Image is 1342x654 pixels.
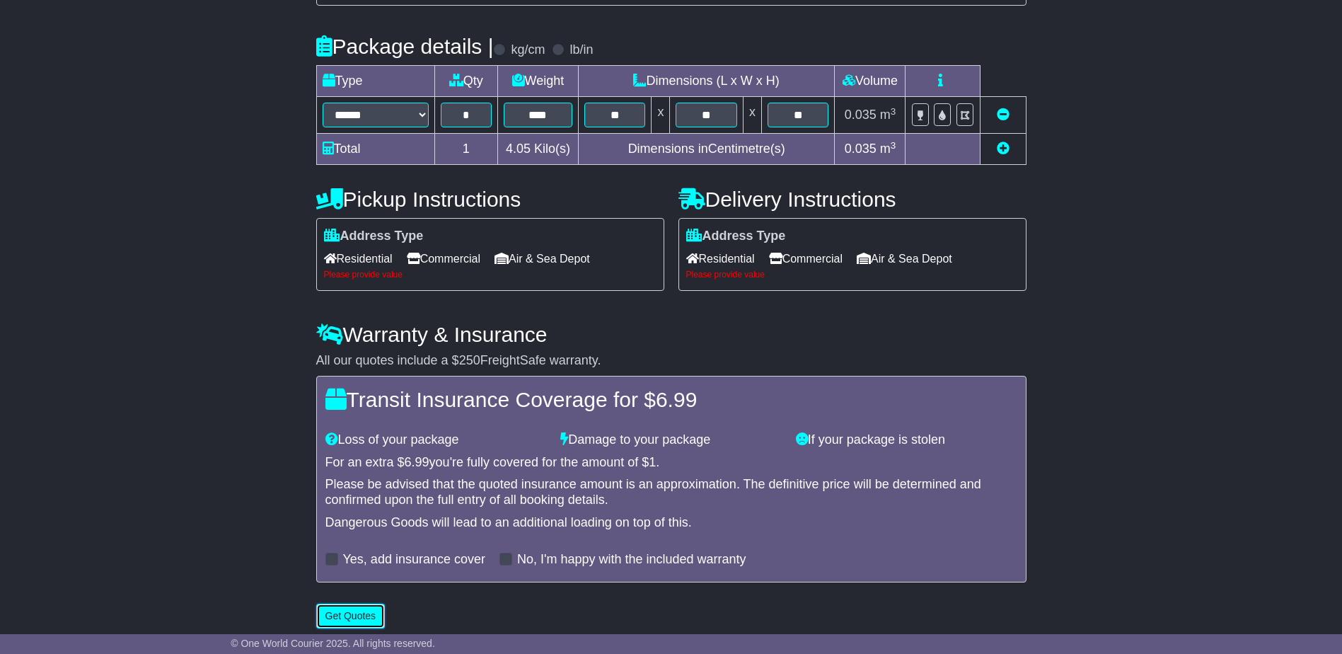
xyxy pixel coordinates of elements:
label: Address Type [324,229,424,244]
td: Qty [434,66,497,97]
td: Dimensions in Centimetre(s) [578,134,835,165]
div: Damage to your package [553,432,789,448]
span: 0.035 [845,142,877,156]
span: 6.99 [656,388,697,411]
label: Address Type [686,229,786,244]
a: Add new item [997,142,1010,156]
div: For an extra $ you're fully covered for the amount of $ . [325,455,1017,471]
h4: Delivery Instructions [678,188,1026,211]
span: 250 [459,353,480,367]
div: Please be advised that the quoted insurance amount is an approximation. The definitive price will... [325,477,1017,507]
span: Air & Sea Depot [494,248,590,270]
div: Please provide value [686,270,1019,280]
label: No, I'm happy with the included warranty [517,552,746,568]
h4: Package details | [316,35,494,58]
td: x [652,97,670,134]
div: Dangerous Goods will lead to an additional loading on top of this. [325,515,1017,531]
sup: 3 [891,106,896,117]
td: Dimensions (L x W x H) [578,66,835,97]
td: Total [316,134,434,165]
span: 4.05 [506,142,531,156]
div: Please provide value [324,270,656,280]
div: Loss of your package [318,432,554,448]
td: x [743,97,761,134]
div: All our quotes include a $ FreightSafe warranty. [316,353,1026,369]
button: Get Quotes [316,604,386,629]
td: Weight [497,66,578,97]
span: Residential [686,248,755,270]
span: 6.99 [405,455,429,469]
span: m [880,142,896,156]
label: lb/in [569,42,593,58]
sup: 3 [891,140,896,151]
span: Commercial [769,248,843,270]
h4: Warranty & Insurance [316,323,1026,346]
td: Volume [835,66,906,97]
span: 1 [649,455,656,469]
span: 0.035 [845,108,877,122]
span: © One World Courier 2025. All rights reserved. [231,638,435,649]
span: Commercial [407,248,480,270]
h4: Transit Insurance Coverage for $ [325,388,1017,411]
a: Remove this item [997,108,1010,122]
td: 1 [434,134,497,165]
span: Air & Sea Depot [857,248,952,270]
td: Type [316,66,434,97]
label: Yes, add insurance cover [343,552,485,568]
span: m [880,108,896,122]
label: kg/cm [511,42,545,58]
span: Residential [324,248,393,270]
h4: Pickup Instructions [316,188,664,211]
td: Kilo(s) [497,134,578,165]
div: If your package is stolen [789,432,1024,448]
